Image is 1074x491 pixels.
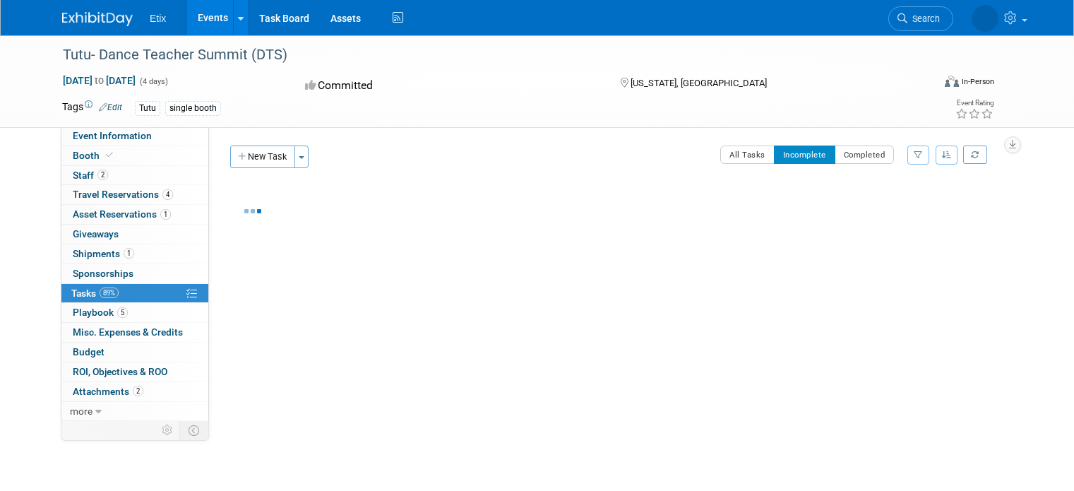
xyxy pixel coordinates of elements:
span: 1 [124,248,134,259]
a: Shipments1 [61,244,208,264]
td: Tags [62,100,122,116]
a: Misc. Expenses & Credits [61,323,208,342]
a: Asset Reservations1 [61,205,208,224]
img: ExhibitDay [62,12,133,26]
div: Tutu [135,101,160,116]
img: Format-Inperson.png [945,76,959,87]
span: Shipments [73,248,134,259]
td: Personalize Event Tab Strip [155,421,180,439]
a: Staff2 [61,166,208,185]
span: (4 days) [138,77,168,86]
span: Misc. Expenses & Credits [73,326,183,338]
span: Etix [150,13,166,24]
span: 5 [117,307,128,318]
button: Incomplete [774,146,835,164]
div: single booth [165,101,221,116]
a: Attachments2 [61,382,208,401]
div: In-Person [961,76,994,87]
button: All Tasks [720,146,775,164]
td: Toggle Event Tabs [180,421,209,439]
span: 4 [162,189,173,200]
a: more [61,402,208,421]
span: Search [907,13,940,24]
span: 2 [133,386,143,396]
a: Edit [99,102,122,112]
div: Event Rating [955,100,994,107]
span: Giveaways [73,228,119,239]
a: Sponsorships [61,264,208,283]
button: Completed [835,146,895,164]
span: Attachments [73,386,143,397]
span: 89% [100,288,119,298]
span: [US_STATE], [GEOGRAPHIC_DATA] [631,78,767,88]
span: Budget [73,346,105,357]
span: ROI, Objectives & ROO [73,366,167,377]
a: Budget [61,343,208,362]
a: Giveaways [61,225,208,244]
a: Tasks89% [61,284,208,303]
img: loading... [244,209,261,213]
span: 1 [160,209,171,220]
a: Refresh [963,146,987,164]
span: [DATE] [DATE] [62,74,136,87]
span: Asset Reservations [73,208,171,220]
div: Committed [301,73,597,98]
span: Tasks [71,288,119,299]
span: Staff [73,170,108,181]
div: Tutu- Dance Teacher Summit (DTS) [58,42,915,68]
span: Playbook [73,307,128,318]
a: Travel Reservations4 [61,185,208,204]
a: ROI, Objectives & ROO [61,362,208,381]
a: Event Information [61,126,208,146]
span: Event Information [73,130,152,141]
a: Search [888,6,953,31]
span: Sponsorships [73,268,133,279]
span: Booth [73,150,116,161]
span: Travel Reservations [73,189,173,200]
a: Booth [61,146,208,165]
span: more [70,406,93,417]
button: New Task [230,146,295,168]
span: to [93,75,106,86]
div: Event Format [857,73,994,95]
img: Brandi Vickers [972,5,998,32]
a: Playbook5 [61,303,208,322]
span: 2 [97,170,108,180]
i: Booth reservation complete [106,151,113,159]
